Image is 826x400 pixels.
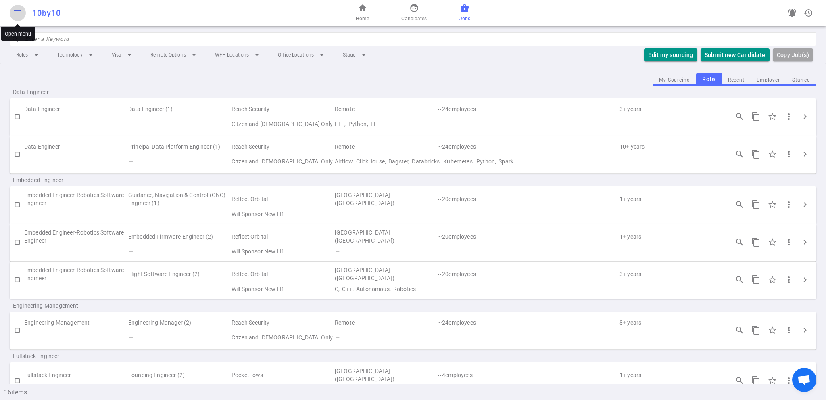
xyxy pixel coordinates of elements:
[24,265,127,283] td: Embedded Engineer-Robotics Software Engineer
[209,48,268,62] li: WFH Locations
[356,15,369,23] span: Home
[335,334,339,341] i: —
[10,48,48,62] li: Roles
[784,376,794,385] span: more_vert
[13,88,116,96] span: Data Engineer
[787,8,797,18] span: notifications_active
[797,197,813,213] button: Click to expand
[751,200,761,209] span: content_copy
[735,200,745,209] span: search_insights
[784,5,800,21] a: Go to see announcements
[764,372,781,389] div: Click to Starred
[732,234,748,250] button: Open job engagements details
[1,27,35,41] div: Open menu
[644,48,697,62] button: Edit my sourcing
[732,272,748,288] button: Open job engagements details
[732,109,748,125] button: Open job engagements details
[334,366,437,384] td: San Francisco (San Francisco Bay Area)
[751,376,761,385] span: content_copy
[334,246,722,257] td: Technical Skills
[231,330,334,345] td: Visa
[231,265,334,283] td: Reflect Orbital
[735,275,745,285] span: search_insights
[784,237,794,247] span: more_vert
[127,330,231,345] td: Flags
[797,272,813,288] button: Click to expand
[797,234,813,250] button: Click to expand
[231,139,334,154] td: Reach Security
[231,366,334,384] td: Pocketflows
[732,373,748,389] button: Open job engagements details
[24,154,127,169] td: My Sourcing
[128,334,133,341] i: —
[764,234,781,251] div: Click to Starred
[128,158,133,165] i: —
[127,227,231,246] td: Embedded Firmware Engineer (2)
[751,325,761,335] span: content_copy
[784,149,794,159] span: more_vert
[127,265,231,283] td: Flight Software Engineer (2)
[459,3,470,23] a: Jobs
[764,108,781,125] div: Click to Starred
[732,197,748,213] button: Open job engagements details
[619,315,722,330] td: Experience
[334,330,722,345] td: Technical Skills
[800,275,810,285] span: chevron_right
[231,117,334,132] td: Visa
[722,75,751,86] button: Recent
[127,102,231,117] td: Data Engineer (1)
[732,146,748,162] button: Open job engagements details
[24,246,127,257] td: My Sourcing
[800,149,810,159] span: chevron_right
[24,227,127,246] td: Embedded Engineer-Robotics Software Engineer
[127,154,231,169] td: Flags
[335,211,339,217] i: —
[24,315,127,330] td: Engineering Management
[231,246,334,257] td: Visa
[13,352,116,360] span: Fullstack Engineer
[786,75,816,86] button: Starred
[231,190,334,208] td: Reflect Orbital
[128,248,133,255] i: —
[127,139,231,154] td: Principal Data Platform Engineer (1)
[619,227,722,246] td: Experience
[334,117,722,132] td: Technical Skills ETL, Python, ELT
[437,190,619,208] td: 20 | Employee Count
[748,373,764,389] button: Copy this job's short summary. For full job description, use 3 dots -> Copy Long JD
[10,5,26,21] button: Open menu
[127,117,231,132] td: Flags
[797,322,813,338] button: Click to expand
[358,3,367,13] span: home
[437,265,619,283] td: 20 | Employee Count
[701,48,770,62] button: Submit new Candidate
[334,102,437,117] td: Remote
[460,3,469,13] span: business_center
[619,366,722,384] td: Experience
[334,208,722,220] td: Technical Skills
[10,227,24,257] td: Check to Select for Matching
[748,272,764,288] button: Copy this job's short summary. For full job description, use 3 dots -> Copy Long JD
[784,325,794,335] span: more_vert
[10,139,24,169] td: Check to Select for Matching
[334,154,722,169] td: Technical Skills Airflow, ClickHouse, Dagster, Databricks, Kubernetes, Python, Spark
[334,139,437,154] td: Remote
[800,325,810,335] span: chevron_right
[619,190,722,208] td: Experience
[271,48,333,62] li: Office Locations
[748,197,764,213] button: Copy this job's short summary. For full job description, use 3 dots -> Copy Long JD
[803,8,813,18] span: history
[334,283,722,295] td: Technical Skills C, C++, Autonomous, Robotics
[735,325,745,335] span: search_insights
[816,381,826,390] button: expand_less
[751,112,761,121] span: content_copy
[231,208,334,220] td: Visa
[334,315,437,330] td: Remote
[334,190,437,208] td: Los Angeles (Los Angeles Area)
[13,302,116,310] span: Engineering Management
[13,8,23,18] span: menu
[24,139,127,154] td: Data Engineer
[619,265,722,283] td: Experience
[751,75,786,86] button: Employer
[797,109,813,125] button: Click to expand
[231,154,334,169] td: Visa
